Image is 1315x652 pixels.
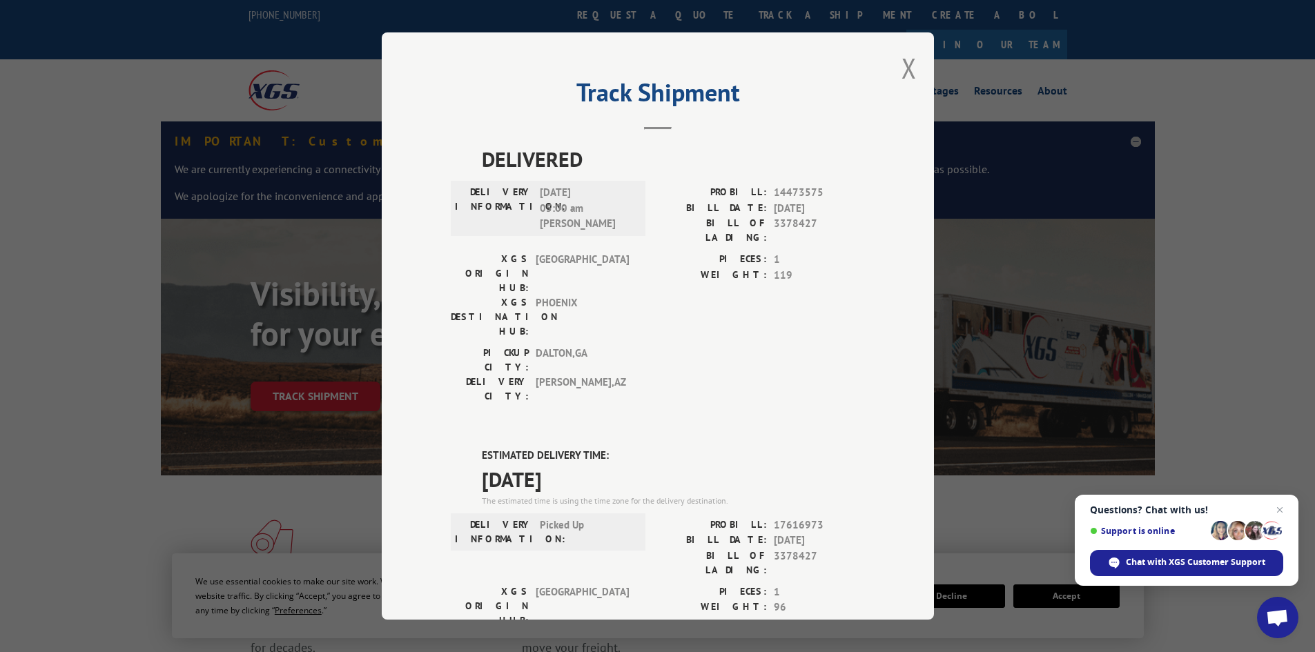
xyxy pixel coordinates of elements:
[482,144,865,175] span: DELIVERED
[536,584,629,628] span: [GEOGRAPHIC_DATA]
[536,375,629,404] span: [PERSON_NAME] , AZ
[658,201,767,217] label: BILL DATE:
[774,216,865,245] span: 3378427
[1090,550,1283,576] div: Chat with XGS Customer Support
[540,517,633,546] span: Picked Up
[482,464,865,495] span: [DATE]
[536,252,629,295] span: [GEOGRAPHIC_DATA]
[455,517,533,546] label: DELIVERY INFORMATION:
[774,268,865,284] span: 119
[540,185,633,232] span: [DATE] 05:00 am [PERSON_NAME]
[774,549,865,577] span: 3378427
[451,346,529,375] label: PICKUP CITY:
[451,375,529,404] label: DELIVERY CITY:
[1090,504,1283,515] span: Questions? Chat with us!
[451,295,529,339] label: XGS DESTINATION HUB:
[1126,556,1265,569] span: Chat with XGS Customer Support
[774,185,865,201] span: 14473575
[482,448,865,464] label: ESTIMATED DELIVERY TIME:
[658,584,767,600] label: PIECES:
[451,83,865,109] h2: Track Shipment
[774,252,865,268] span: 1
[774,533,865,549] span: [DATE]
[1257,597,1298,638] div: Open chat
[536,346,629,375] span: DALTON , GA
[774,600,865,615] span: 96
[658,216,767,245] label: BILL OF LADING:
[451,584,529,628] label: XGS ORIGIN HUB:
[1090,526,1206,536] span: Support is online
[658,517,767,533] label: PROBILL:
[774,517,865,533] span: 17616973
[455,185,533,232] label: DELIVERY INFORMATION:
[658,185,767,201] label: PROBILL:
[658,268,767,284] label: WEIGHT:
[774,584,865,600] span: 1
[774,201,865,217] span: [DATE]
[482,495,865,507] div: The estimated time is using the time zone for the delivery destination.
[536,295,629,339] span: PHOENIX
[658,533,767,549] label: BILL DATE:
[451,252,529,295] label: XGS ORIGIN HUB:
[658,549,767,577] label: BILL OF LADING:
[902,50,917,86] button: Close modal
[658,252,767,268] label: PIECES:
[1272,502,1288,518] span: Close chat
[658,600,767,615] label: WEIGHT:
